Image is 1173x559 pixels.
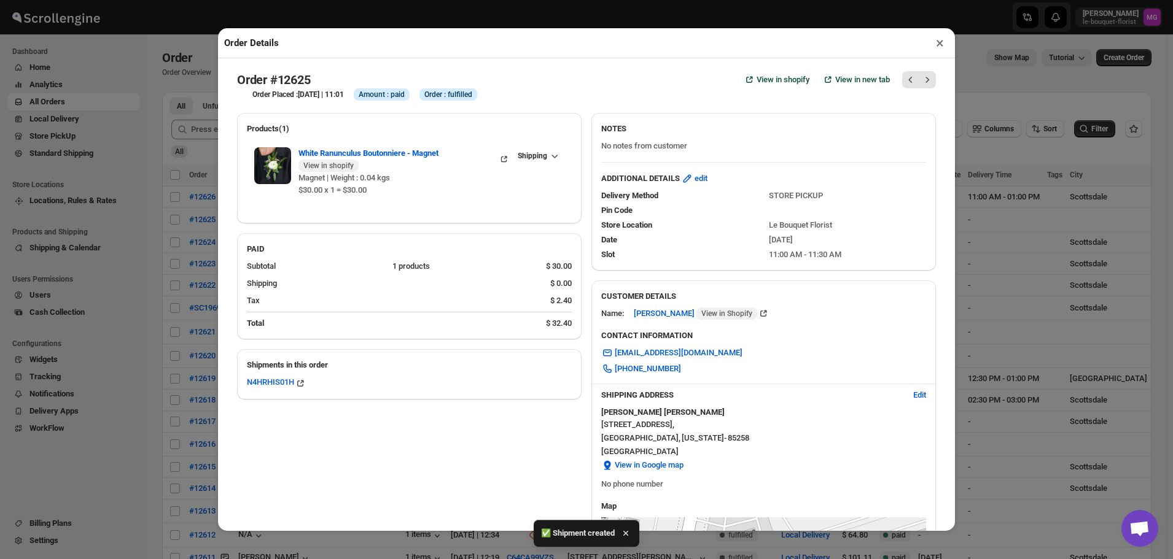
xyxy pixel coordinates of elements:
[769,191,823,200] span: STORE PICKUP
[594,343,750,363] a: [EMAIL_ADDRESS][DOMAIN_NAME]
[902,71,919,88] button: Previous
[601,250,615,259] span: Slot
[906,385,933,405] button: Edit
[902,71,936,88] nav: Pagination
[594,455,691,475] button: View in Google map
[919,71,936,88] button: Next
[615,347,742,359] span: [EMAIL_ADDRESS][DOMAIN_NAME]
[550,295,572,307] div: $ 2.40
[701,309,752,318] span: View in Shopify
[601,418,674,431] span: [STREET_ADDRESS] ,
[769,250,841,259] span: 11:00 AM - 11:30 AM
[252,90,344,99] h3: Order Placed :
[601,432,680,444] span: [GEOGRAPHIC_DATA] ,
[359,90,405,99] span: Amount : paid
[601,191,658,200] span: Delivery Method
[601,330,926,342] h3: CONTACT INFORMATION
[303,161,354,171] span: View in shopify
[247,123,572,135] h2: Products(1)
[518,151,547,161] span: Shipping
[247,260,383,272] div: Subtotal
[601,479,663,488] span: No phone number
[298,173,325,182] span: Magnet
[835,74,890,86] span: View in new tab
[546,317,572,330] div: $ 32.40
[931,34,949,52] button: ×
[601,141,687,150] span: No notes from customer
[510,147,564,164] button: Shipping
[913,389,926,401] span: Edit
[695,172,707,185] span: edit
[247,377,306,390] button: N4HRHIS01H
[601,307,624,320] div: Name:
[247,277,540,290] div: Shipping
[634,307,757,320] span: [PERSON_NAME]
[736,67,817,92] a: View in shopify
[634,309,770,318] a: [PERSON_NAME] View in Shopify
[601,235,617,244] span: Date
[594,359,688,379] a: [PHONE_NUMBER]
[757,74,809,86] span: View in shopify
[298,147,498,172] span: White Ranunculus Boutonniere - Magnet
[601,172,680,185] b: ADDITIONAL DETAILS
[224,37,279,49] h2: Order Details
[424,90,472,99] span: Order : fulfilled
[769,220,832,229] span: Le Bouquet Florist
[601,220,652,229] span: Store Location
[728,432,749,444] span: 85258
[682,432,727,444] span: [US_STATE] -
[541,527,615,539] span: ✅ Shipment created
[615,459,684,471] span: View in Google map
[615,363,681,375] span: [PHONE_NUMBER]
[601,445,926,458] span: [GEOGRAPHIC_DATA]
[814,67,897,92] button: View in new tab
[325,173,390,182] span: | Weight : 0.04 kgs
[392,260,537,272] div: 1 products
[247,243,572,255] h2: PAID
[769,235,793,244] span: [DATE]
[546,260,572,272] div: $ 30.00
[247,318,264,328] b: Total
[601,500,926,512] h3: Map
[601,206,633,215] span: Pin Code
[601,389,903,401] h3: SHIPPING ADDRESS
[674,169,715,188] button: edit
[298,185,367,195] span: $30.00 x 1 = $30.00
[254,147,291,184] img: Item
[601,407,725,417] b: [PERSON_NAME] [PERSON_NAME]
[247,295,540,307] div: Tax
[237,72,311,87] h2: Order #12625
[298,148,510,158] a: White Ranunculus Boutonniere - Magnet View in shopify
[1121,510,1158,547] div: Open chat
[550,277,572,290] div: $ 0.00
[247,359,572,371] h2: Shipments in this order
[298,90,344,99] b: [DATE] | 11:01
[601,290,926,303] h3: CUSTOMER DETAILS
[601,124,626,133] b: NOTES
